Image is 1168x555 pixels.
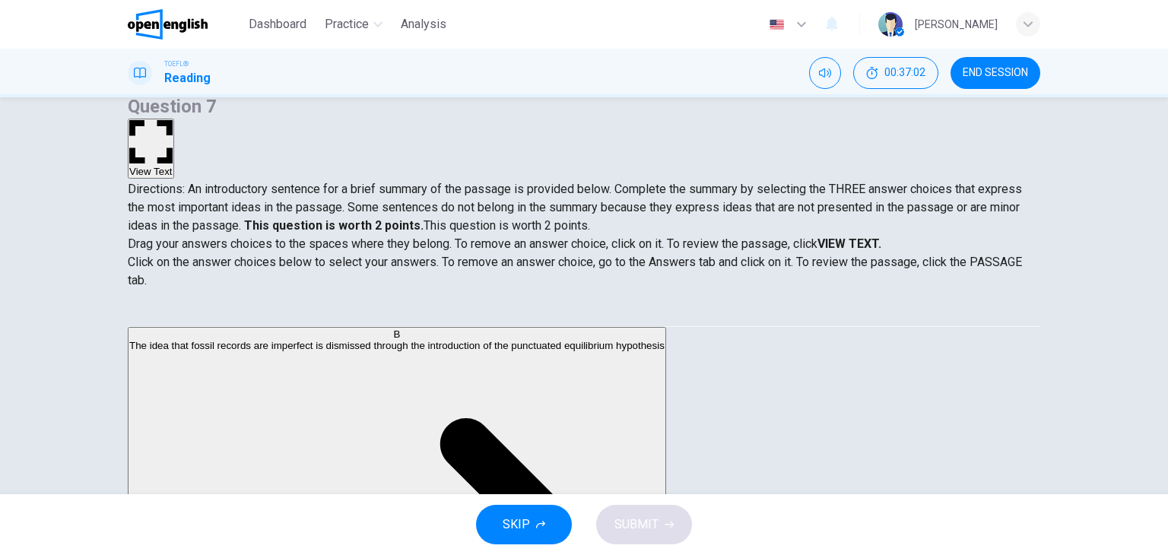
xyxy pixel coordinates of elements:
[915,15,998,33] div: [PERSON_NAME]
[503,514,530,535] span: SKIP
[319,11,389,38] button: Practice
[395,11,452,38] button: Analysis
[878,12,903,36] img: Profile picture
[164,59,189,69] span: TOEFL®
[128,253,1040,290] p: Click on the answer choices below to select your answers. To remove an answer choice, go to the A...
[128,290,1040,326] div: Choose test type tabs
[963,67,1028,79] span: END SESSION
[128,119,174,179] button: View Text
[129,340,665,351] span: The idea that fossil records are imperfect is dismissed through the introduction of the punctuate...
[767,19,786,30] img: en
[853,57,938,89] div: Hide
[128,9,243,40] a: OpenEnglish logo
[128,182,1022,233] span: Directions: An introductory sentence for a brief summary of the passage is provided below. Comple...
[401,15,446,33] span: Analysis
[884,67,925,79] span: 00:37:02
[129,328,665,340] div: B
[128,235,1040,253] p: Drag your answers choices to the spaces where they belong. To remove an answer choice, click on i...
[164,69,211,87] h1: Reading
[249,15,306,33] span: Dashboard
[241,218,424,233] strong: This question is worth 2 points.
[951,57,1040,89] button: END SESSION
[476,505,572,544] button: SKIP
[817,236,881,251] strong: VIEW TEXT.
[424,218,590,233] span: This question is worth 2 points.
[243,11,313,38] button: Dashboard
[128,94,1040,119] h4: Question 7
[853,57,938,89] button: 00:37:02
[809,57,841,89] div: Mute
[128,9,208,40] img: OpenEnglish logo
[325,15,369,33] span: Practice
